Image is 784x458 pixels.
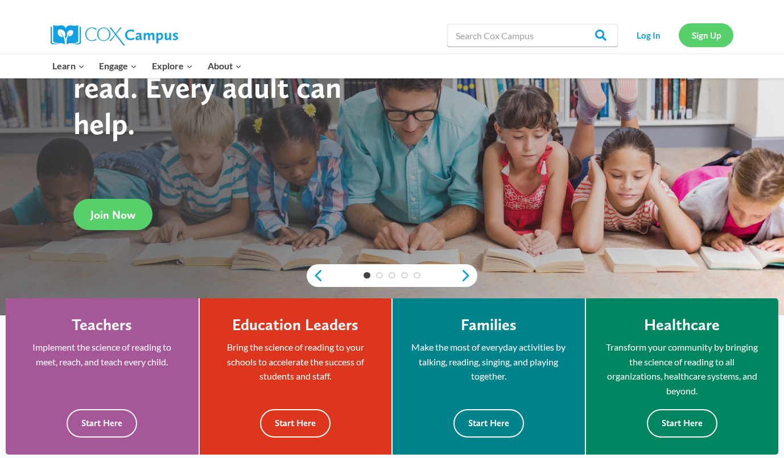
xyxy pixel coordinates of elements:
[92,54,145,78] button: Child menu of Engage
[73,199,152,230] a: Join Now
[200,298,392,455] a: Education Leaders Bring the science of reading to your schools to accelerate the success of stude...
[393,298,585,455] a: Families Make the most of everyday activities by talking, reading, singing, and playing together....
[461,315,517,335] h4: Families
[389,272,395,279] a: 3
[364,272,370,279] a: 1
[401,272,408,279] a: 4
[67,409,137,437] button: Start Here
[624,23,733,47] nav: Secondary Navigation
[410,340,568,384] p: Make the most of everyday activities by talking, reading, singing, and playing together.
[73,33,367,141] strong: Every child deserves to read. Every adult can help.
[217,340,375,384] p: Bring the science of reading to your schools to accelerate the success of students and staff.
[200,54,249,78] button: Child menu of About
[603,340,762,398] p: Transform your community by bringing the science of reading to all organizations, healthcare syst...
[447,24,618,47] input: Search Cox Campus
[453,409,524,437] button: Start Here
[307,269,324,282] a: previous
[232,315,358,335] h4: Education Leaders
[679,23,733,47] a: Sign Up
[72,315,132,335] h4: Teachers
[307,264,477,287] div: content slider buttons
[145,54,200,78] button: Child menu of Explore
[260,409,331,437] button: Start Here
[51,25,178,45] img: Cox Campus
[460,269,477,282] a: next
[414,272,420,279] a: 5
[90,208,135,222] span: Join Now
[647,409,717,437] button: Start Here
[644,315,720,335] h4: Healthcare
[376,272,383,279] a: 2
[45,54,249,78] nav: Primary Navigation
[624,23,673,47] a: Log In
[6,298,199,455] a: Teachers Implement the science of reading to meet, reach, and teach every child. Start Here
[45,54,92,78] button: Child menu of Learn
[586,298,779,455] a: Healthcare Transform your community by bringing the science of reading to all organizations, heal...
[23,340,181,369] p: Implement the science of reading to meet, reach, and teach every child.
